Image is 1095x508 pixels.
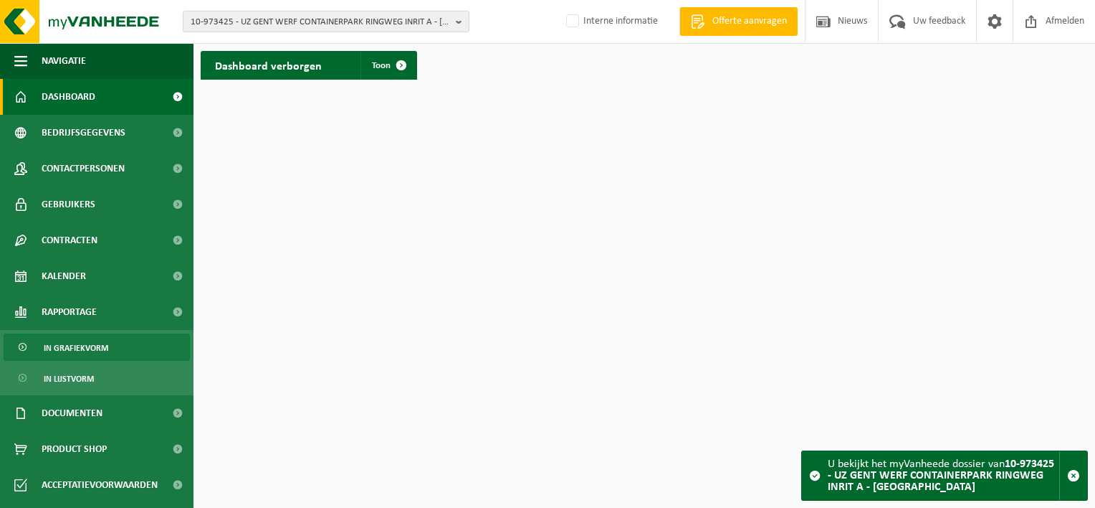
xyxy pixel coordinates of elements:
a: In grafiekvorm [4,334,190,361]
div: U bekijkt het myVanheede dossier van [828,451,1059,500]
span: Kalender [42,258,86,294]
span: Navigatie [42,43,86,79]
span: Gebruikers [42,187,95,222]
span: 10-973425 - UZ GENT WERF CONTAINERPARK RINGWEG INRIT A - [GEOGRAPHIC_DATA] [191,11,450,33]
span: Contracten [42,222,97,258]
span: Offerte aanvragen [709,14,790,29]
span: Rapportage [42,294,97,330]
a: In lijstvorm [4,364,190,392]
span: In grafiekvorm [44,334,108,362]
span: Contactpersonen [42,151,125,187]
button: 10-973425 - UZ GENT WERF CONTAINERPARK RINGWEG INRIT A - [GEOGRAPHIC_DATA] [183,11,469,32]
span: Documenten [42,395,102,431]
span: Toon [372,61,391,70]
strong: 10-973425 - UZ GENT WERF CONTAINERPARK RINGWEG INRIT A - [GEOGRAPHIC_DATA] [828,458,1054,493]
a: Offerte aanvragen [679,7,798,36]
span: Product Shop [42,431,107,467]
span: In lijstvorm [44,365,94,392]
h2: Dashboard verborgen [201,51,336,79]
span: Bedrijfsgegevens [42,115,125,151]
span: Acceptatievoorwaarden [42,467,158,503]
label: Interne informatie [563,11,658,32]
a: Toon [360,51,416,80]
span: Dashboard [42,79,95,115]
